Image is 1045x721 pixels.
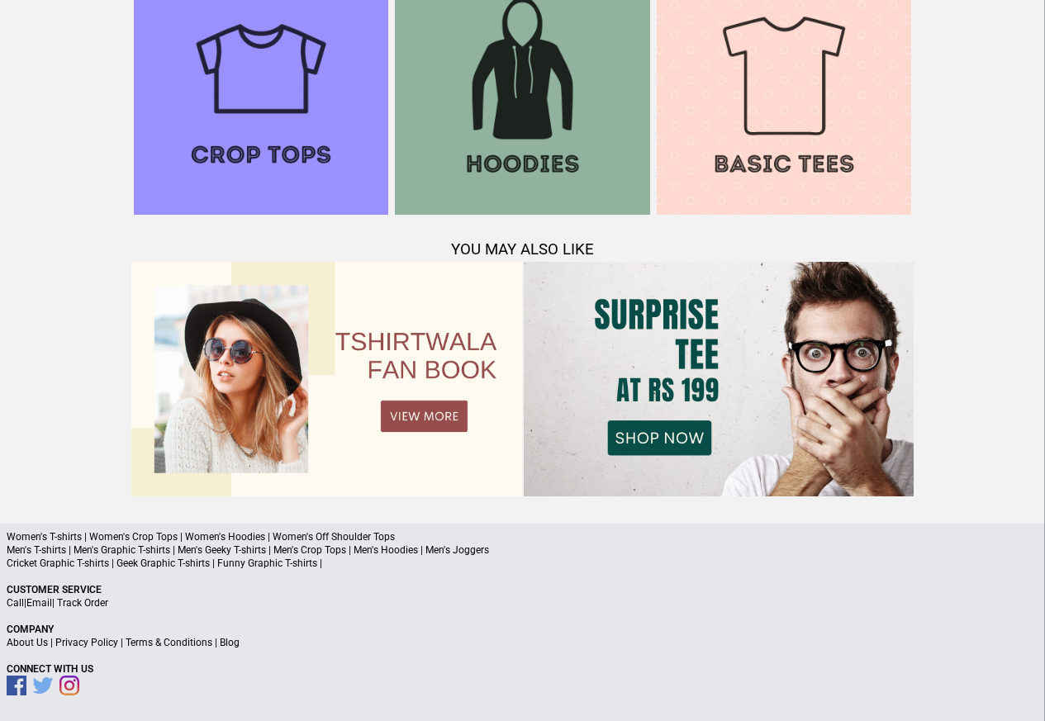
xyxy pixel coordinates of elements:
[26,597,52,609] a: Email
[7,530,1038,543] p: Women's T-shirts | Women's Crop Tops | Women's Hoodies | Women's Off Shoulder Tops
[7,543,1038,557] p: Men's T-shirts | Men's Graphic T-shirts | Men's Geeky T-shirts | Men's Crop Tops | Men's Hoodies ...
[7,597,24,609] a: Call
[7,557,1038,570] p: Cricket Graphic T-shirts | Geek Graphic T-shirts | Funny Graphic T-shirts |
[57,597,108,609] a: Track Order
[220,637,240,648] a: Blog
[7,637,48,648] a: About Us
[7,583,1038,596] p: Customer Service
[7,662,1038,676] p: Connect With Us
[126,637,212,648] a: Terms & Conditions
[451,240,594,259] span: YOU MAY ALSO LIKE
[55,637,118,648] a: Privacy Policy
[7,596,1038,610] p: | |
[7,623,1038,636] p: Company
[7,636,1038,649] p: | | |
